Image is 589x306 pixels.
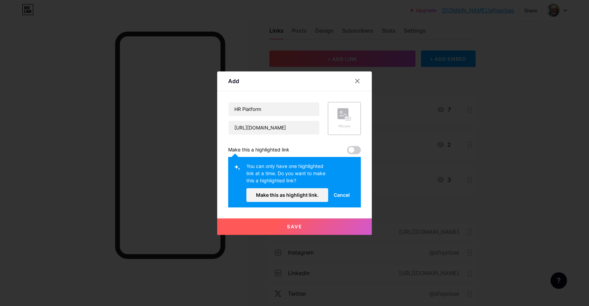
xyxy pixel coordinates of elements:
[328,188,355,202] button: Cancel
[228,77,239,85] div: Add
[256,192,319,198] span: Make this as highlight link.
[246,162,328,188] div: You can only have one highlighted link at a time. Do you want to make this a highlighted link?
[246,188,328,202] button: Make this as highlight link.
[217,218,372,235] button: Save
[334,191,350,199] span: Cancel
[337,124,351,129] div: Picture
[229,102,319,116] input: Title
[228,146,289,154] div: Make this a highlighted link
[287,224,302,229] span: Save
[229,121,319,135] input: URL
